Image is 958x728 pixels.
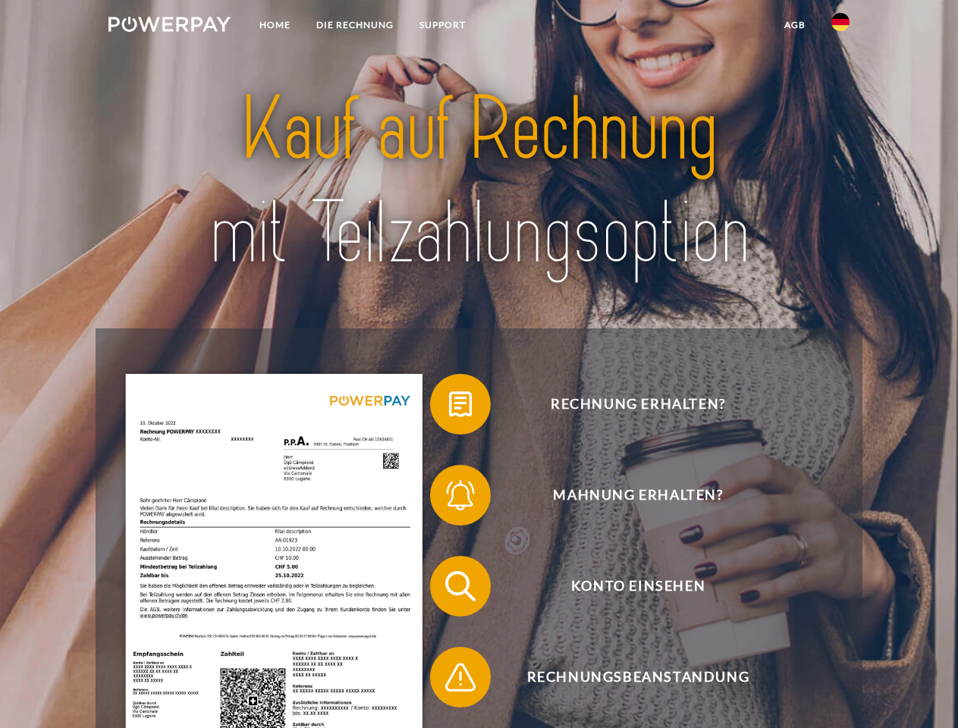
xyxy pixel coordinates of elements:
a: DIE RECHNUNG [303,11,407,39]
img: qb_warning.svg [441,658,479,696]
span: Rechnungsbeanstandung [452,647,824,708]
img: qb_bill.svg [441,385,479,423]
span: Mahnung erhalten? [452,465,824,526]
span: Rechnung erhalten? [452,374,824,435]
img: logo-powerpay-white.svg [108,17,231,32]
a: SUPPORT [407,11,479,39]
button: Rechnung erhalten? [430,374,825,435]
button: Konto einsehen [430,556,825,617]
a: agb [771,11,818,39]
button: Mahnung erhalten? [430,465,825,526]
img: de [831,13,850,31]
button: Rechnungsbeanstandung [430,647,825,708]
img: qb_bell.svg [441,476,479,514]
img: qb_search.svg [441,567,479,605]
span: Konto einsehen [452,556,824,617]
a: Home [247,11,303,39]
img: title-powerpay_de.svg [145,73,813,290]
